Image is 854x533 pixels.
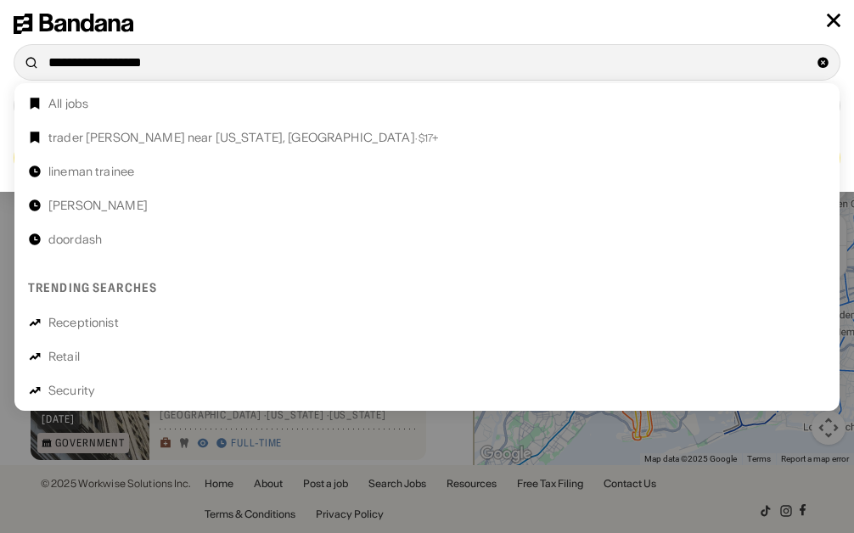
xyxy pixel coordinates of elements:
div: Trending searches [28,280,157,295]
div: Receptionist [48,317,119,328]
div: doordash [48,233,102,245]
div: All jobs [48,98,88,109]
div: lineman trainee [48,166,134,177]
div: Security [48,384,95,396]
div: [PERSON_NAME] [48,199,148,211]
span: · $17+ [415,132,440,144]
div: Retail [48,351,80,362]
div: trader [PERSON_NAME] near [US_STATE], [GEOGRAPHIC_DATA] [48,132,439,143]
img: Bandana logotype [14,14,133,34]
